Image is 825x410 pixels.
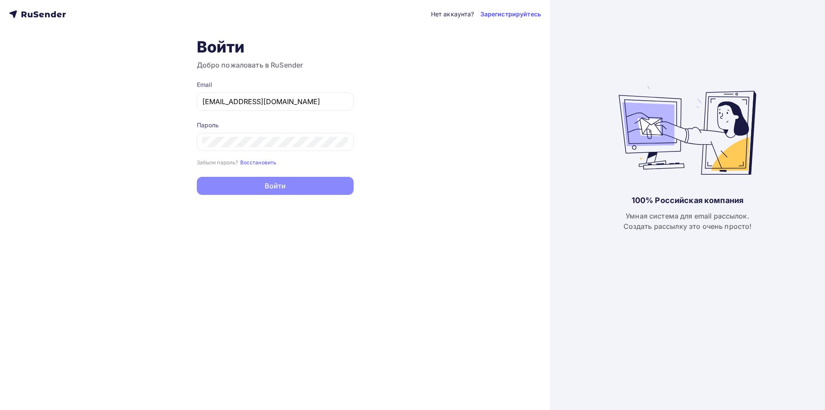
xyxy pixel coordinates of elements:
a: Зарегистрируйтесь [480,10,541,18]
h1: Войти [197,37,354,56]
div: Умная система для email рассылок. Создать рассылку это очень просто! [623,211,752,231]
div: Пароль [197,121,354,129]
div: 100% Российская компания [632,195,743,206]
input: Укажите свой email [202,96,348,107]
small: Забыли пароль? [197,159,238,166]
button: Войти [197,177,354,195]
small: Восстановить [240,159,277,166]
div: Нет аккаунта? [431,10,474,18]
a: Восстановить [240,158,277,166]
h3: Добро пожаловать в RuSender [197,60,354,70]
div: Email [197,80,354,89]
